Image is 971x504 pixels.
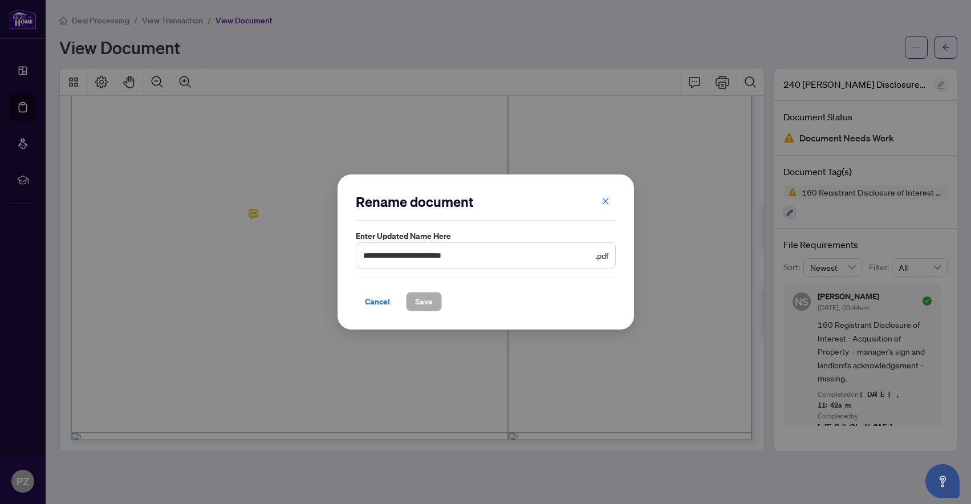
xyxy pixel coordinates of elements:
[356,230,616,242] label: Enter updated name here
[356,193,616,211] h2: Rename document
[356,292,399,311] button: Cancel
[925,464,960,498] button: Open asap
[595,249,608,262] span: .pdf
[365,292,390,311] span: Cancel
[602,197,610,205] span: close
[406,292,442,311] button: Save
